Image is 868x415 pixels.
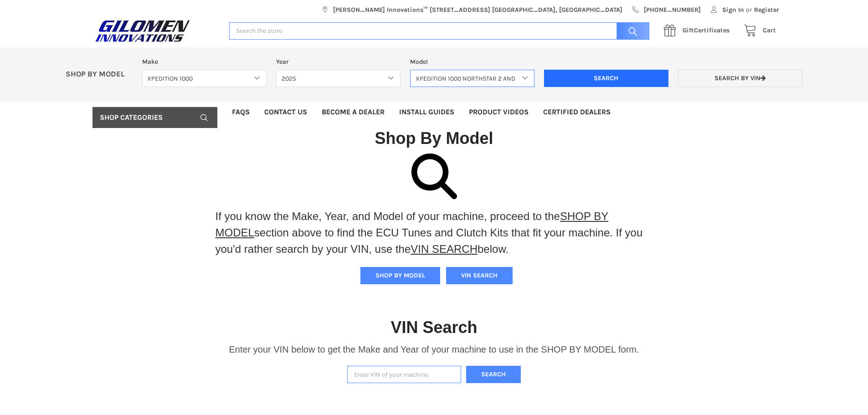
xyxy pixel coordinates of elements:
p: SHOP BY MODEL [61,70,138,79]
label: Year [276,57,401,67]
img: GILOMEN INNOVATIONS [92,20,193,42]
label: Model [410,57,534,67]
a: GiftCertificates [659,25,739,36]
button: VIN SEARCH [446,267,513,284]
a: Cart [739,25,776,36]
span: Gift [683,26,694,34]
input: Enter VIN of your machine [347,366,461,384]
a: Product Videos [462,102,536,123]
h1: Shop By Model [92,128,776,149]
a: SHOP BY MODEL [216,210,609,239]
a: Shop Categories [92,107,217,128]
span: Cart [763,26,776,34]
span: [PERSON_NAME] Innovations™ [STREET_ADDRESS] [GEOGRAPHIC_DATA], [GEOGRAPHIC_DATA] [333,5,622,15]
a: VIN SEARCH [411,243,478,255]
a: Search by VIN [678,69,802,87]
a: Become a Dealer [314,102,392,123]
a: FAQs [225,102,257,123]
a: Install Guides [392,102,462,123]
span: Sign In [722,5,744,15]
button: SHOP BY MODEL [360,267,440,284]
a: GILOMEN INNOVATIONS [92,20,220,42]
input: Search [612,22,649,40]
button: Search [466,366,521,384]
input: Search [544,70,668,87]
a: Certified Dealers [536,102,618,123]
a: Contact Us [257,102,314,123]
p: Enter your VIN below to get the Make and Year of your machine to use in the SHOP BY MODEL form. [229,343,639,356]
label: Make [142,57,267,67]
p: If you know the Make, Year, and Model of your machine, proceed to the section above to find the E... [216,208,653,257]
input: Search the store [229,22,649,40]
h1: VIN Search [390,317,477,338]
span: Certificates [683,26,729,34]
span: [PHONE_NUMBER] [644,5,701,15]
